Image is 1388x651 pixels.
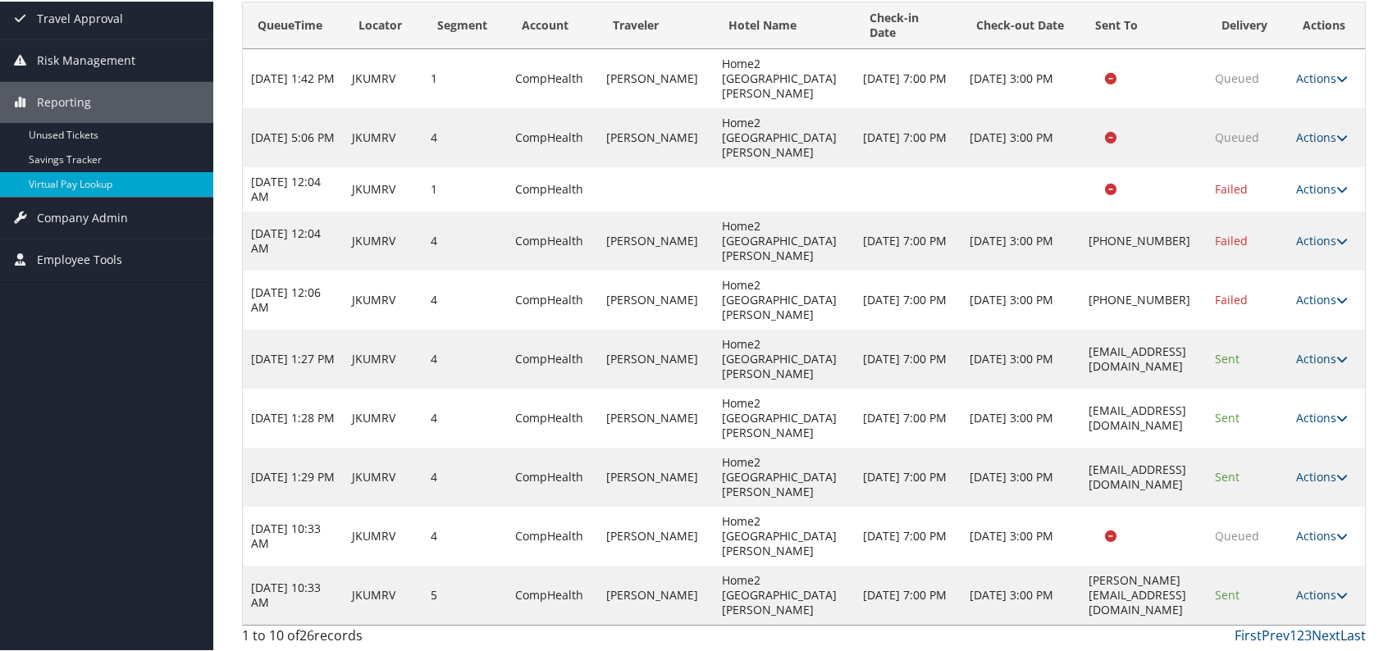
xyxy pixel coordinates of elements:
td: [DATE] 10:33 AM [243,505,344,564]
td: [DATE] 3:00 PM [961,269,1080,328]
td: [PERSON_NAME][EMAIL_ADDRESS][DOMAIN_NAME] [1080,564,1207,623]
td: [DATE] 10:33 AM [243,564,344,623]
td: 5 [422,564,508,623]
td: [DATE] 7:00 PM [855,269,962,328]
th: Traveler: activate to sort column ascending [598,1,714,48]
th: Delivery: activate to sort column ascending [1207,1,1288,48]
td: JKUMRV [344,446,422,505]
td: CompHealth [507,505,597,564]
a: Actions [1296,408,1348,424]
td: 4 [422,107,508,166]
td: [DATE] 3:00 PM [961,505,1080,564]
td: [DATE] 7:00 PM [855,446,962,505]
th: Locator: activate to sort column ascending [344,1,422,48]
td: [PERSON_NAME] [598,328,714,387]
td: [EMAIL_ADDRESS][DOMAIN_NAME] [1080,328,1207,387]
th: Segment: activate to sort column ascending [422,1,508,48]
td: [DATE] 7:00 PM [855,48,962,107]
a: Actions [1296,467,1348,483]
td: Home2 [GEOGRAPHIC_DATA][PERSON_NAME] [714,269,854,328]
td: [DATE] 1:27 PM [243,328,344,387]
span: Sent [1215,408,1240,424]
td: JKUMRV [344,107,422,166]
td: [DATE] 3:00 PM [961,48,1080,107]
td: JKUMRV [344,269,422,328]
a: 2 [1297,625,1304,643]
th: QueueTime: activate to sort column descending [243,1,344,48]
a: Actions [1296,349,1348,365]
td: [PERSON_NAME] [598,269,714,328]
td: JKUMRV [344,166,422,210]
span: Sent [1215,585,1240,601]
a: Actions [1296,526,1348,542]
th: Account: activate to sort column ascending [507,1,597,48]
a: Prev [1262,625,1290,643]
td: [DATE] 3:00 PM [961,328,1080,387]
td: CompHealth [507,107,597,166]
th: Check-out Date: activate to sort column ascending [961,1,1080,48]
td: CompHealth [507,564,597,623]
a: Actions [1296,290,1348,306]
td: 4 [422,269,508,328]
td: JKUMRV [344,210,422,269]
td: [DATE] 7:00 PM [855,107,962,166]
span: 26 [299,625,314,643]
span: Sent [1215,467,1240,483]
td: [PERSON_NAME] [598,446,714,505]
td: [PERSON_NAME] [598,387,714,446]
td: [PHONE_NUMBER] [1080,210,1207,269]
td: [DATE] 7:00 PM [855,328,962,387]
td: CompHealth [507,387,597,446]
td: [DATE] 12:06 AM [243,269,344,328]
td: 4 [422,210,508,269]
td: [DATE] 12:04 AM [243,210,344,269]
td: Home2 [GEOGRAPHIC_DATA][PERSON_NAME] [714,446,854,505]
td: [DATE] 7:00 PM [855,210,962,269]
td: JKUMRV [344,564,422,623]
td: Home2 [GEOGRAPHIC_DATA][PERSON_NAME] [714,387,854,446]
td: 4 [422,387,508,446]
th: Hotel Name: activate to sort column ascending [714,1,854,48]
td: [DATE] 3:00 PM [961,387,1080,446]
th: Actions [1288,1,1365,48]
td: [PERSON_NAME] [598,505,714,564]
td: [DATE] 3:00 PM [961,446,1080,505]
td: [DATE] 1:29 PM [243,446,344,505]
td: Home2 [GEOGRAPHIC_DATA][PERSON_NAME] [714,328,854,387]
td: [PERSON_NAME] [598,107,714,166]
a: Next [1312,625,1340,643]
td: Home2 [GEOGRAPHIC_DATA][PERSON_NAME] [714,210,854,269]
a: 3 [1304,625,1312,643]
span: Employee Tools [37,238,122,279]
td: [PERSON_NAME] [598,210,714,269]
td: 1 [422,166,508,210]
td: [DATE] 3:00 PM [961,107,1080,166]
td: CompHealth [507,166,597,210]
span: Sent [1215,349,1240,365]
td: [PERSON_NAME] [598,48,714,107]
a: Actions [1296,585,1348,601]
td: CompHealth [507,210,597,269]
a: Actions [1296,69,1348,84]
td: [PERSON_NAME] [598,564,714,623]
span: Queued [1215,69,1259,84]
a: 1 [1290,625,1297,643]
span: Queued [1215,526,1259,542]
td: [DATE] 12:04 AM [243,166,344,210]
span: Failed [1215,231,1248,247]
td: [DATE] 5:06 PM [243,107,344,166]
td: 1 [422,48,508,107]
th: Check-in Date: activate to sort column ascending [855,1,962,48]
td: [DATE] 1:42 PM [243,48,344,107]
td: JKUMRV [344,48,422,107]
a: Actions [1296,180,1348,195]
td: JKUMRV [344,387,422,446]
td: [DATE] 7:00 PM [855,387,962,446]
td: 4 [422,505,508,564]
td: Home2 [GEOGRAPHIC_DATA][PERSON_NAME] [714,107,854,166]
td: CompHealth [507,269,597,328]
a: Actions [1296,128,1348,143]
td: Home2 [GEOGRAPHIC_DATA][PERSON_NAME] [714,564,854,623]
td: JKUMRV [344,328,422,387]
th: Sent To: activate to sort column ascending [1080,1,1207,48]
